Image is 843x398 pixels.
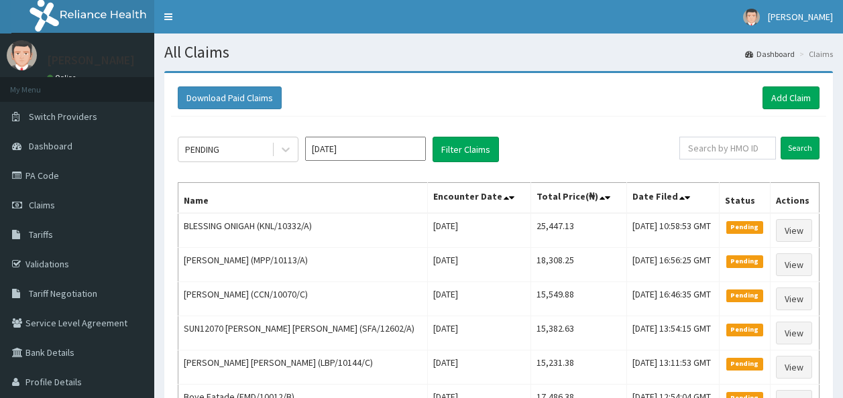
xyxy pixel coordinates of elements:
td: 15,549.88 [531,282,627,316]
td: [PERSON_NAME] [PERSON_NAME] (LBP/10144/C) [178,350,428,385]
a: View [776,219,812,242]
li: Claims [796,48,833,60]
span: Dashboard [29,140,72,152]
a: Dashboard [745,48,795,60]
th: Actions [770,183,819,214]
a: View [776,356,812,379]
td: [DATE] [427,316,530,350]
span: Tariff Negotiation [29,287,97,300]
td: [DATE] [427,248,530,282]
td: 25,447.13 [531,213,627,248]
input: Select Month and Year [305,137,426,161]
td: [DATE] [427,213,530,248]
button: Filter Claims [433,137,499,162]
a: Online [47,73,79,82]
th: Status [720,183,771,214]
input: Search [781,137,820,159]
img: User Image [7,40,37,70]
th: Encounter Date [427,183,530,214]
span: Claims [29,199,55,211]
img: User Image [743,9,760,25]
span: Tariffs [29,228,53,241]
span: Pending [726,358,763,370]
td: [DATE] 13:11:53 GMT [627,350,720,385]
td: [DATE] [427,350,530,385]
a: View [776,287,812,310]
input: Search by HMO ID [679,137,776,159]
td: [PERSON_NAME] (CCN/10070/C) [178,282,428,316]
td: 18,308.25 [531,248,627,282]
p: [PERSON_NAME] [47,54,135,66]
a: View [776,253,812,276]
div: PENDING [185,143,219,156]
td: [DATE] 16:46:35 GMT [627,282,720,316]
span: [PERSON_NAME] [768,11,833,23]
th: Total Price(₦) [531,183,627,214]
td: [DATE] 16:56:25 GMT [627,248,720,282]
td: SUN12070 [PERSON_NAME] [PERSON_NAME] (SFA/12602/A) [178,316,428,350]
span: Pending [726,255,763,267]
td: [DATE] 10:58:53 GMT [627,213,720,248]
td: 15,382.63 [531,316,627,350]
td: [DATE] [427,282,530,316]
a: Add Claim [763,86,820,109]
th: Date Filed [627,183,720,214]
span: Pending [726,221,763,233]
span: Pending [726,324,763,336]
a: View [776,322,812,344]
td: [PERSON_NAME] (MPP/10113/A) [178,248,428,282]
span: Switch Providers [29,111,97,123]
td: [DATE] 13:54:15 GMT [627,316,720,350]
th: Name [178,183,428,214]
td: 15,231.38 [531,350,627,385]
button: Download Paid Claims [178,86,282,109]
span: Pending [726,289,763,302]
h1: All Claims [164,44,833,61]
td: BLESSING ONIGAH (KNL/10332/A) [178,213,428,248]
